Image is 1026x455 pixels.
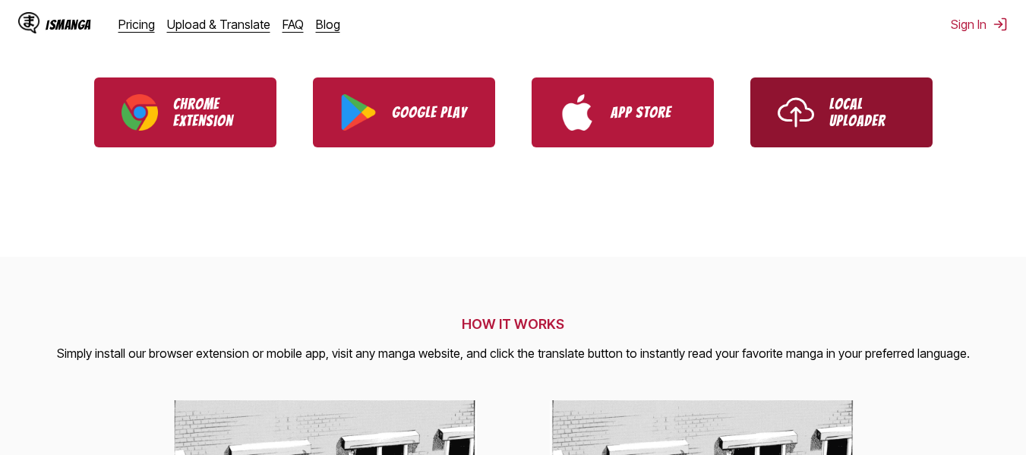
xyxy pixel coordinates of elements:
div: IsManga [46,17,91,32]
a: Upload & Translate [167,17,270,32]
a: Use IsManga Local Uploader [750,77,933,147]
a: Download IsManga Chrome Extension [94,77,276,147]
img: Chrome logo [122,94,158,131]
p: Google Play [392,104,468,121]
img: Sign out [993,17,1008,32]
button: Sign In [951,17,1008,32]
a: Blog [316,17,340,32]
p: App Store [611,104,687,121]
img: Upload icon [778,94,814,131]
img: IsManga Logo [18,12,39,33]
a: FAQ [283,17,304,32]
p: Chrome Extension [173,96,249,129]
a: Pricing [118,17,155,32]
a: Download IsManga from Google Play [313,77,495,147]
h2: HOW IT WORKS [57,316,970,332]
a: Download IsManga from App Store [532,77,714,147]
img: Google Play logo [340,94,377,131]
a: IsManga LogoIsManga [18,12,118,36]
p: Local Uploader [829,96,905,129]
img: App Store logo [559,94,595,131]
p: Simply install our browser extension or mobile app, visit any manga website, and click the transl... [57,344,970,364]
